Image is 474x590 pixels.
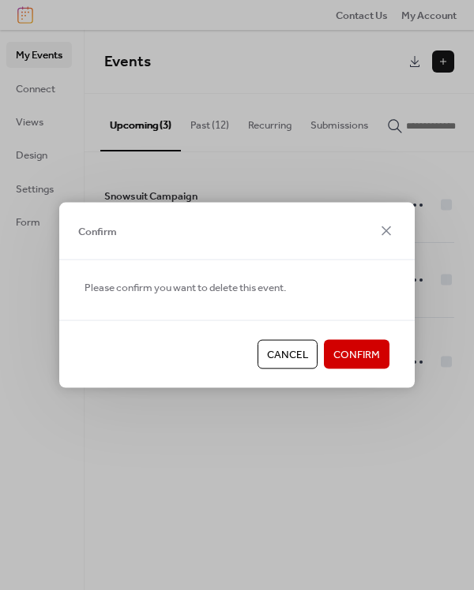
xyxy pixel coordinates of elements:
[78,223,117,239] span: Confirm
[85,280,286,296] span: Please confirm you want to delete this event.
[258,340,318,368] button: Cancel
[267,347,308,363] span: Cancel
[333,347,380,363] span: Confirm
[324,340,389,368] button: Confirm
